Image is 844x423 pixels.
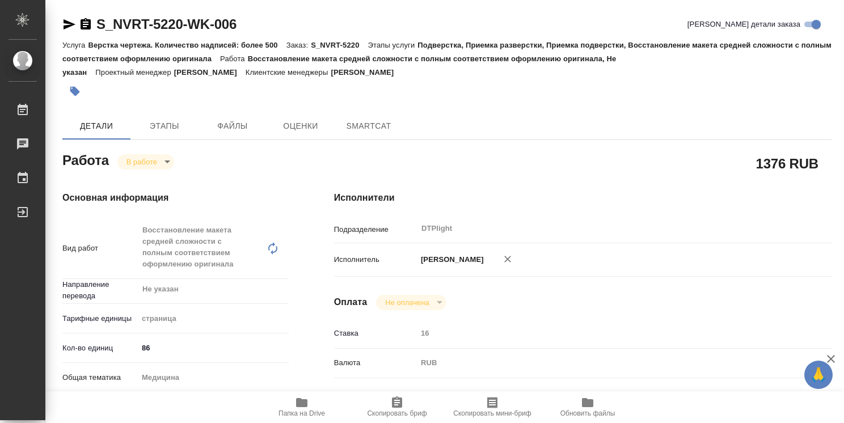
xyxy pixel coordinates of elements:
[95,68,174,77] p: Проектный менеджер
[117,154,174,170] div: В работе
[88,41,286,49] p: Верстка чертежа. Количество надписей: более 500
[756,154,818,173] h2: 1376 RUB
[79,18,92,31] button: Скопировать ссылку
[286,41,311,49] p: Заказ:
[69,119,124,133] span: Детали
[220,54,248,63] p: Работа
[349,391,445,423] button: Скопировать бриф
[62,54,616,77] p: Восстановление макета средней сложности с полным соответствием оформлению оригинала, Не указан
[205,119,260,133] span: Файлы
[334,328,417,339] p: Ставка
[62,279,138,302] p: Направление перевода
[809,363,828,387] span: 🙏
[62,41,88,49] p: Услуга
[495,247,520,272] button: Удалить исполнителя
[62,313,138,324] p: Тарифные единицы
[138,340,289,356] input: ✎ Введи что-нибудь
[62,79,87,104] button: Добавить тэг
[62,191,289,205] h4: Основная информация
[341,119,396,133] span: SmartCat
[367,409,427,417] span: Скопировать бриф
[311,41,368,49] p: S_NVRT-5220
[417,254,484,265] p: [PERSON_NAME]
[62,18,76,31] button: Скопировать ссылку для ЯМессенджера
[368,41,418,49] p: Этапы услуги
[417,353,790,373] div: RUB
[417,325,790,341] input: Пустое поле
[138,368,289,387] div: Медицина
[376,295,446,310] div: В работе
[62,149,109,170] h2: Работа
[123,157,161,167] button: В работе
[96,16,237,32] a: S_NVRT-5220-WK-006
[560,409,615,417] span: Обновить файлы
[540,391,635,423] button: Обновить файлы
[138,309,289,328] div: страница
[278,409,325,417] span: Папка на Drive
[246,68,331,77] p: Клиентские менеджеры
[334,191,832,205] h4: Исполнители
[687,19,800,30] span: [PERSON_NAME] детали заказа
[137,119,192,133] span: Этапы
[62,372,138,383] p: Общая тематика
[453,409,531,417] span: Скопировать мини-бриф
[174,68,246,77] p: [PERSON_NAME]
[334,295,368,309] h4: Оплата
[62,41,832,63] p: Подверстка, Приемка разверстки, Приемка подверстки, Восстановление макета средней сложности с пол...
[445,391,540,423] button: Скопировать мини-бриф
[804,361,833,389] button: 🙏
[62,342,138,354] p: Кол-во единиц
[334,224,417,235] p: Подразделение
[382,298,432,307] button: Не оплачена
[254,391,349,423] button: Папка на Drive
[62,243,138,254] p: Вид работ
[334,254,417,265] p: Исполнитель
[334,357,417,369] p: Валюта
[331,68,402,77] p: [PERSON_NAME]
[273,119,328,133] span: Оценки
